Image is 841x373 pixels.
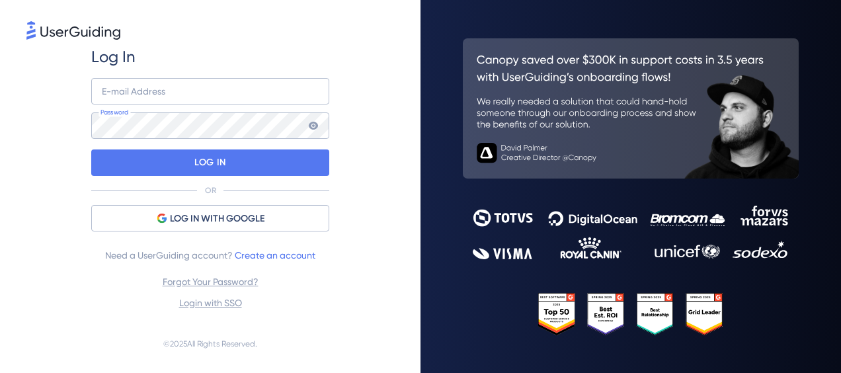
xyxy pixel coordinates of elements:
[463,38,799,179] img: 26c0aa7c25a843aed4baddd2b5e0fa68.svg
[163,336,257,352] span: © 2025 All Rights Reserved.
[473,206,789,259] img: 9302ce2ac39453076f5bc0f2f2ca889b.svg
[91,46,136,67] span: Log In
[179,298,242,308] a: Login with SSO
[170,211,264,227] span: LOG IN WITH GOOGLE
[205,185,216,196] p: OR
[91,78,329,104] input: example@company.com
[163,276,259,287] a: Forgot Your Password?
[105,247,315,263] span: Need a UserGuiding account?
[235,250,315,261] a: Create an account
[26,21,120,40] img: 8faab4ba6bc7696a72372aa768b0286c.svg
[538,293,723,335] img: 25303e33045975176eb484905ab012ff.svg
[194,152,225,173] p: LOG IN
